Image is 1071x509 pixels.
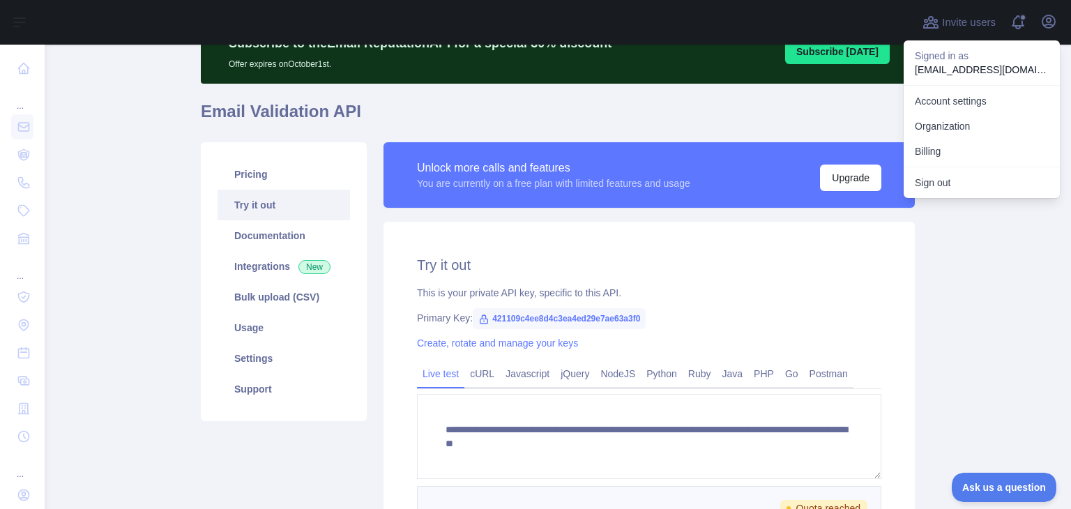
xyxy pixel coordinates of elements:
h1: Email Validation API [201,100,915,134]
h2: Try it out [417,255,881,275]
button: Subscribe [DATE] [785,39,890,64]
a: Postman [804,363,853,385]
a: Bulk upload (CSV) [218,282,350,312]
button: Billing [904,139,1060,164]
a: Python [641,363,683,385]
a: Documentation [218,220,350,251]
a: Ruby [683,363,717,385]
a: Try it out [218,190,350,220]
a: Java [717,363,749,385]
button: Sign out [904,170,1060,195]
div: Primary Key: [417,311,881,325]
span: 421109c4ee8d4c3ea4ed29e7ae63a3f0 [473,308,646,329]
div: Unlock more calls and features [417,160,690,176]
a: jQuery [555,363,595,385]
a: Go [780,363,804,385]
a: Organization [904,114,1060,139]
div: ... [11,452,33,480]
p: Offer expires on October 1st. [229,53,612,70]
div: ... [11,84,33,112]
a: Settings [218,343,350,374]
a: Live test [417,363,464,385]
a: Account settings [904,89,1060,114]
a: Usage [218,312,350,343]
p: [EMAIL_ADDRESS][DOMAIN_NAME] [915,63,1049,77]
button: Upgrade [820,165,881,191]
a: NodeJS [595,363,641,385]
a: Create, rotate and manage your keys [417,337,578,349]
p: Signed in as [915,49,1049,63]
a: Support [218,374,350,404]
iframe: Toggle Customer Support [952,473,1057,502]
a: Pricing [218,159,350,190]
a: PHP [748,363,780,385]
a: Integrations New [218,251,350,282]
div: You are currently on a free plan with limited features and usage [417,176,690,190]
div: ... [11,254,33,282]
div: This is your private API key, specific to this API. [417,286,881,300]
button: Invite users [920,11,998,33]
a: Javascript [500,363,555,385]
a: cURL [464,363,500,385]
span: Invite users [942,15,996,31]
span: New [298,260,331,274]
